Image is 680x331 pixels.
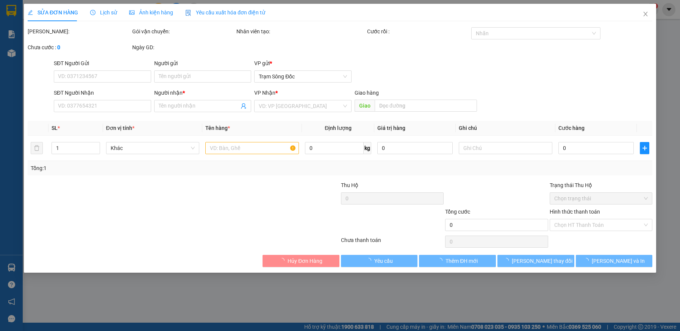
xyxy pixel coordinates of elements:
[28,43,131,52] div: Chưa cước :
[49,34,126,44] div: 0909779150
[154,89,251,97] div: Người nhận
[554,193,648,204] span: Chọn trạng thái
[375,100,477,112] input: Dọc đường
[497,255,574,267] button: [PERSON_NAME] thay đổi
[254,90,275,96] span: VP Nhận
[236,27,365,36] div: Nhân viên tạo:
[558,125,585,131] span: Cước hàng
[550,209,600,215] label: Hình thức thanh toán
[54,89,151,97] div: SĐT Người Nhận
[259,71,347,82] span: Trạm Sông Đốc
[49,6,126,25] div: Trạm [GEOGRAPHIC_DATA]
[642,11,649,17] span: close
[263,255,339,267] button: Hủy Đơn Hàng
[456,121,555,136] th: Ghi chú
[445,209,470,215] span: Tổng cước
[635,4,656,25] button: Close
[6,50,17,58] span: CR :
[6,7,18,15] span: Gửi:
[57,44,60,50] b: 0
[325,125,352,131] span: Định lượng
[49,25,126,34] div: THUỐC CÔNG VINH
[31,164,263,172] div: Tổng: 1
[366,258,374,263] span: loading
[54,59,151,67] div: SĐT Người Gửi
[364,142,371,154] span: kg
[132,27,235,36] div: Gói vận chuyển:
[28,27,131,36] div: [PERSON_NAME]:
[640,145,649,151] span: plus
[512,257,572,265] span: [PERSON_NAME] thay đổi
[111,142,195,154] span: Khác
[583,258,592,263] span: loading
[241,103,247,109] span: user-add
[90,10,95,15] span: clock-circle
[254,59,352,67] div: VP gửi
[205,142,299,154] input: VD: Bàn, Ghế
[288,257,322,265] span: Hủy Đơn Hàng
[129,10,134,15] span: picture
[205,125,230,131] span: Tên hàng
[367,27,470,36] div: Cước rồi :
[437,258,446,263] span: loading
[28,9,78,16] span: SỬA ĐƠN HÀNG
[550,181,653,189] div: Trạng thái Thu Hộ
[576,255,653,267] button: [PERSON_NAME] và In
[340,236,445,249] div: Chưa thanh toán
[90,9,117,16] span: Lịch sử
[341,182,358,188] span: Thu Hộ
[132,43,235,52] div: Ngày GD:
[28,10,33,15] span: edit
[640,142,649,154] button: plus
[52,125,58,131] span: SL
[446,257,478,265] span: Thêm ĐH mới
[592,257,645,265] span: [PERSON_NAME] và In
[377,125,405,131] span: Giá trị hàng
[129,9,173,16] span: Ảnh kiện hàng
[459,142,552,154] input: Ghi Chú
[6,49,45,58] div: 30.000
[185,10,191,16] img: icon
[106,125,134,131] span: Đơn vị tính
[355,100,375,112] span: Giao
[419,255,496,267] button: Thêm ĐH mới
[279,258,288,263] span: loading
[185,9,265,16] span: Yêu cầu xuất hóa đơn điện tử
[355,90,379,96] span: Giao hàng
[374,257,392,265] span: Yêu cầu
[49,7,67,15] span: Nhận:
[503,258,512,263] span: loading
[154,59,251,67] div: Người gửi
[31,142,43,154] button: delete
[6,6,44,25] div: Trạm Sông Đốc
[341,255,418,267] button: Yêu cầu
